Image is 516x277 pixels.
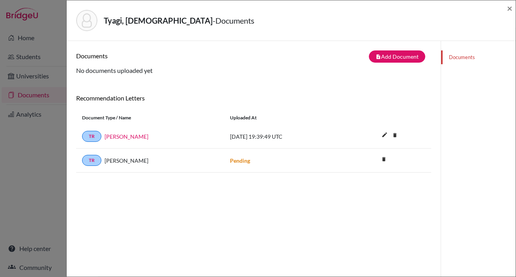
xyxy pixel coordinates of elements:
[369,50,425,63] button: note_addAdd Document
[378,153,390,165] i: delete
[507,2,512,14] span: ×
[82,131,101,142] a: TR
[105,132,148,141] a: [PERSON_NAME]
[76,50,431,75] div: No documents uploaded yet
[507,4,512,13] button: Close
[378,130,391,141] button: edit
[82,155,101,166] a: TR
[76,114,224,121] div: Document Type / Name
[105,156,148,165] span: [PERSON_NAME]
[104,16,213,25] strong: Tyagi, [DEMOGRAPHIC_DATA]
[230,133,282,140] span: [DATE] 19:39:49 UTC
[230,157,250,164] strong: Pending
[76,94,431,102] h6: Recommendation Letters
[378,128,391,141] i: edit
[224,114,342,121] div: Uploaded at
[376,54,381,59] i: note_add
[76,52,254,59] h6: Documents
[389,130,401,141] a: delete
[441,50,516,64] a: Documents
[378,154,390,165] a: delete
[389,129,401,141] i: delete
[213,16,254,25] span: - Documents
